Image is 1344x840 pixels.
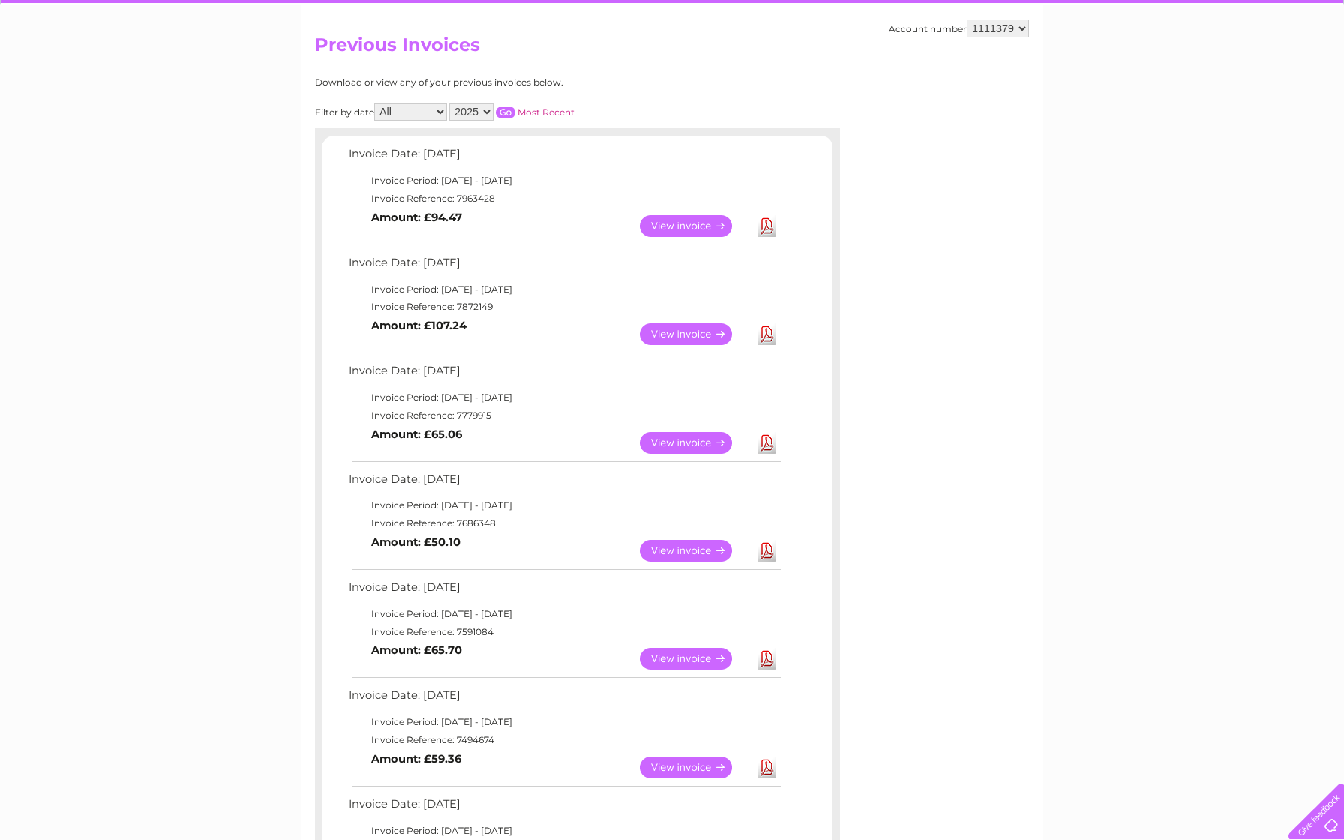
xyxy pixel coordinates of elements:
a: 0333 014 3131 [1061,7,1165,26]
a: View [640,323,750,345]
div: Filter by date [315,103,709,121]
a: View [640,540,750,562]
td: Invoice Date: [DATE] [345,685,784,713]
td: Invoice Date: [DATE] [345,144,784,172]
td: Invoice Date: [DATE] [345,469,784,497]
a: View [640,757,750,778]
td: Invoice Period: [DATE] - [DATE] [345,822,784,840]
h2: Previous Invoices [315,34,1029,63]
td: Invoice Reference: 7494674 [345,731,784,749]
td: Invoice Reference: 7779915 [345,406,784,424]
td: Invoice Period: [DATE] - [DATE] [345,388,784,406]
a: Telecoms [1159,64,1204,75]
a: Contact [1244,64,1281,75]
div: Download or view any of your previous invoices below. [315,77,709,88]
td: Invoice Period: [DATE] - [DATE] [345,172,784,190]
td: Invoice Date: [DATE] [345,253,784,280]
td: Invoice Date: [DATE] [345,794,784,822]
a: Blog [1213,64,1235,75]
a: Download [757,215,776,237]
td: Invoice Period: [DATE] - [DATE] [345,713,784,731]
a: Energy [1117,64,1150,75]
a: Download [757,540,776,562]
td: Invoice Reference: 7963428 [345,190,784,208]
a: Download [757,757,776,778]
a: Log out [1294,64,1330,75]
b: Amount: £59.36 [371,752,461,766]
a: View [640,432,750,454]
a: View [640,648,750,670]
b: Amount: £50.10 [371,535,460,549]
td: Invoice Reference: 7872149 [345,298,784,316]
div: Account number [889,19,1029,37]
td: Invoice Reference: 7686348 [345,514,784,532]
b: Amount: £65.06 [371,427,462,441]
td: Invoice Period: [DATE] - [DATE] [345,605,784,623]
td: Invoice Period: [DATE] - [DATE] [345,280,784,298]
b: Amount: £107.24 [371,319,466,332]
a: Download [757,323,776,345]
td: Invoice Reference: 7591084 [345,623,784,641]
img: logo.png [47,39,124,85]
a: Most Recent [517,106,574,118]
b: Amount: £94.47 [371,211,462,224]
a: View [640,215,750,237]
a: Water [1080,64,1108,75]
a: Download [757,432,776,454]
b: Amount: £65.70 [371,643,462,657]
a: Download [757,648,776,670]
td: Invoice Date: [DATE] [345,577,784,605]
td: Invoice Period: [DATE] - [DATE] [345,496,784,514]
div: Clear Business is a trading name of Verastar Limited (registered in [GEOGRAPHIC_DATA] No. 3667643... [319,8,1027,73]
td: Invoice Date: [DATE] [345,361,784,388]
